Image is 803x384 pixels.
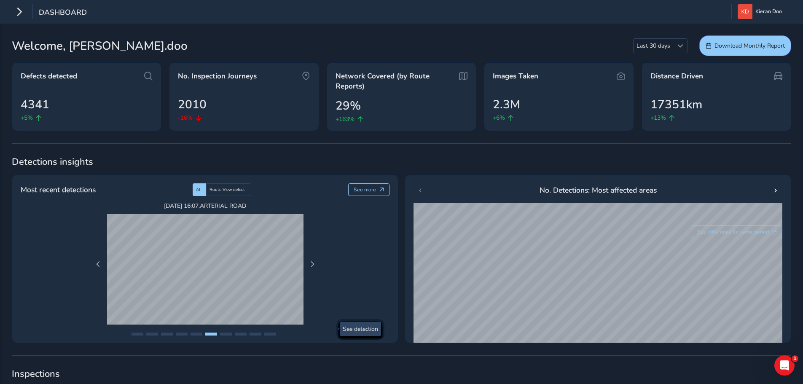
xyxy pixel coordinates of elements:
span: Distance Driven [650,71,703,81]
button: Page 4 [176,333,188,336]
span: 2010 [178,96,207,113]
button: Page 10 [264,333,276,336]
span: 17351km [650,96,702,113]
button: Page 6 [205,333,217,336]
button: Page 3 [161,333,173,336]
span: Welcome, [PERSON_NAME].doo [12,37,188,55]
span: 29% [336,97,361,115]
img: diamond-layout [738,4,752,19]
button: See difference for same period [692,226,783,238]
span: See more [354,186,376,193]
span: +5% [21,113,33,122]
span: 4341 [21,96,49,113]
button: Page 1 [132,333,143,336]
span: Last 30 days [634,39,673,53]
button: Previous Page [92,258,104,270]
span: Images Taken [493,71,538,81]
span: 2.3M [493,96,520,113]
span: 1 [792,355,798,362]
span: See difference for same period [697,228,769,235]
span: +6% [493,113,505,122]
span: Defects detected [21,71,77,81]
span: +13% [650,113,666,122]
span: Route View defect [209,187,245,193]
span: Dashboard [39,7,87,19]
span: -16% [178,113,193,122]
button: Page 2 [146,333,158,336]
span: Inspections [12,368,791,380]
button: Page 9 [250,333,261,336]
button: Kieran Doo [738,4,785,19]
span: AI [196,187,200,193]
div: Route View defect [206,183,251,196]
span: [DATE] 16:07 , ARTERIAL ROAD [107,202,303,210]
iframe: Intercom live chat [774,355,795,376]
button: Next Page [306,258,318,270]
span: Detections insights [12,156,791,168]
button: See more [348,183,390,196]
button: Page 5 [191,333,202,336]
button: Page 8 [235,333,247,336]
button: Page 7 [220,333,232,336]
span: Download Monthly Report [714,42,785,50]
span: Most recent detections [21,184,96,195]
span: +163% [336,115,355,124]
span: Network Covered (by Route Reports) [336,71,454,91]
span: Kieran Doo [755,4,782,19]
div: AI [193,183,206,196]
span: No. Detections: Most affected areas [540,185,657,196]
span: No. Inspection Journeys [178,71,257,81]
button: Download Monthly Report [699,35,791,56]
